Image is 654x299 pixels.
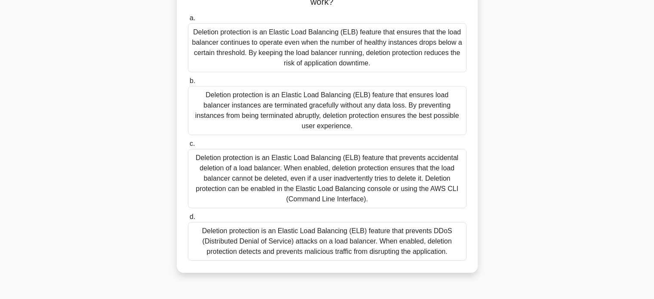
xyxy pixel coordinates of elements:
div: Deletion protection is an Elastic Load Balancing (ELB) feature that prevents accidental deletion ... [188,149,467,208]
span: a. [190,14,195,22]
span: d. [190,213,195,220]
div: Deletion protection is an Elastic Load Balancing (ELB) feature that ensures that the load balance... [188,23,467,72]
div: Deletion protection is an Elastic Load Balancing (ELB) feature that ensures load balancer instanc... [188,86,467,135]
span: c. [190,140,195,147]
div: Deletion protection is an Elastic Load Balancing (ELB) feature that prevents DDoS (Distributed De... [188,222,467,261]
span: b. [190,77,195,84]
